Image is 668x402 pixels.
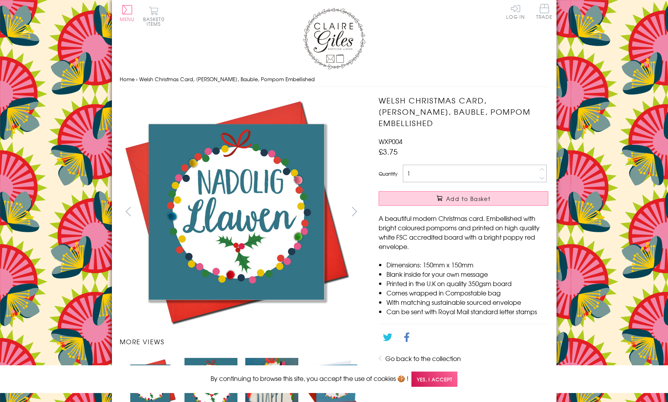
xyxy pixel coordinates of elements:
span: Welsh Christmas Card, [PERSON_NAME], Bauble, Pompom Embellished [139,75,315,83]
img: Welsh Christmas Card, Nadolig Llawen, Bauble, Pompom Embellished [363,95,597,329]
li: Dimensions: 150mm x 150mm [386,260,548,269]
a: Home [120,75,135,83]
li: Comes wrapped in Compostable bag [386,288,548,297]
li: Blank inside for your own message [386,269,548,279]
button: Basket0 items [143,6,165,26]
span: Add to Basket [446,195,491,203]
img: Welsh Christmas Card, Nadolig Llawen, Bauble, Pompom Embellished [119,95,353,329]
label: Quantity [379,170,397,177]
button: prev [120,203,137,220]
button: Menu [120,5,135,21]
a: Go back to the collection [385,354,461,363]
button: next [346,203,363,220]
h3: More views [120,337,363,346]
span: Yes, I accept [411,372,457,387]
li: Can be sent with Royal Mail standard letter stamps [386,307,548,316]
span: › [136,75,138,83]
nav: breadcrumbs [120,71,549,87]
button: Add to Basket [379,191,548,206]
img: Claire Giles Greetings Cards [303,8,365,69]
a: Log In [506,4,525,19]
span: £3.75 [379,146,398,157]
span: WXP004 [379,137,402,146]
li: With matching sustainable sourced envelope [386,297,548,307]
li: Printed in the U.K on quality 350gsm board [386,279,548,288]
span: 0 items [147,16,165,27]
span: Trade [536,4,553,19]
h1: Welsh Christmas Card, [PERSON_NAME], Bauble, Pompom Embellished [379,95,548,128]
a: Trade [536,4,553,21]
span: Menu [120,16,135,23]
p: A beautiful modern Christmas card. Embellished with bright coloured pompoms and printed on high q... [379,213,548,251]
